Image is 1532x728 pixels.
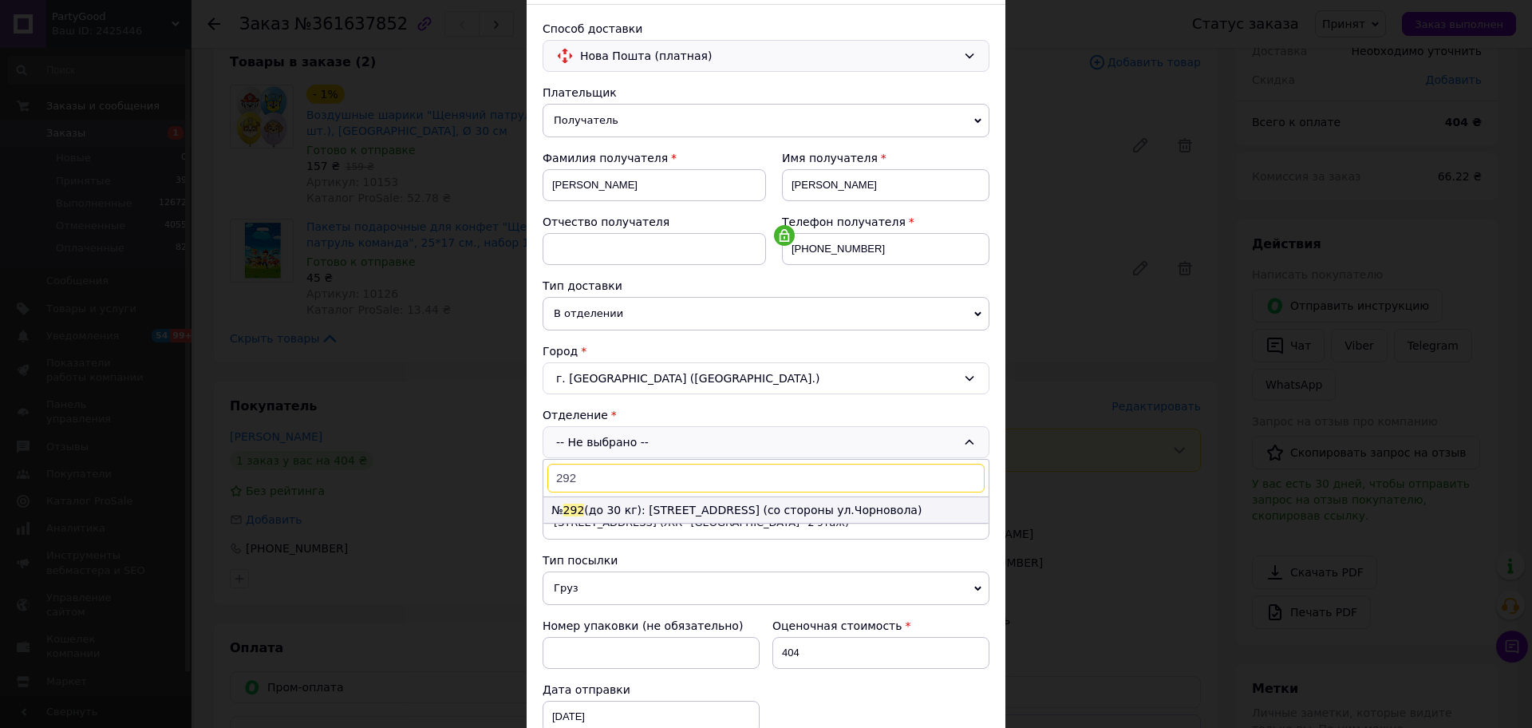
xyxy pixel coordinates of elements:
[543,497,989,523] li: № (до 30 кг): [STREET_ADDRESS] (со стороны ул.Чорновола)
[543,21,989,37] div: Способ доставки
[543,407,989,423] div: Отделение
[782,152,878,164] span: Имя получателя
[543,279,622,292] span: Тип доставки
[543,104,989,137] span: Получатель
[543,572,989,605] span: Груз
[547,464,985,493] input: Найти
[543,86,617,99] span: Плательщик
[543,216,669,228] span: Отчество получателя
[563,504,585,516] span: 292
[543,297,989,330] span: В отделении
[580,47,957,65] span: Нова Пошта (платная)
[543,343,989,359] div: Город
[543,152,668,164] span: Фамилия получателя
[772,618,989,634] div: Оценочная стоимость
[543,682,760,698] div: Дата отправки
[543,554,618,567] span: Тип посылки
[782,216,906,228] span: Телефон получателя
[543,362,989,394] div: г. [GEOGRAPHIC_DATA] ([GEOGRAPHIC_DATA].)
[543,426,989,458] div: -- Не выбрано --
[782,233,989,265] input: +380
[543,618,760,634] div: Номер упаковки (не обязательно)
